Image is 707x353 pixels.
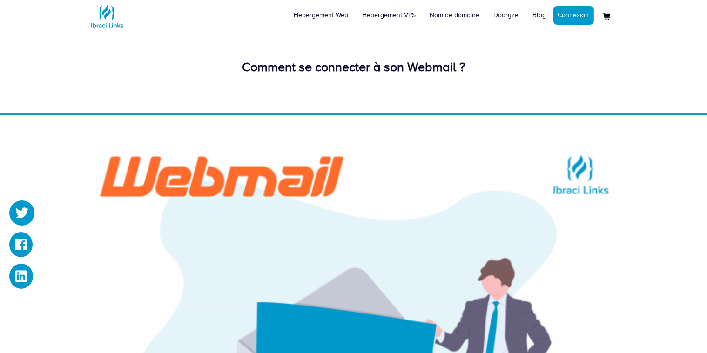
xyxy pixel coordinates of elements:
div: Comment se connecter à son Webmail ? [88,58,619,76]
a: Blog [526,1,553,29]
a: Dooryze [487,1,526,29]
a: Connexion [553,6,594,25]
a: Hébergement Web [287,1,356,29]
a: Nom de domaine [423,1,487,29]
a: Hébergement VPS [356,1,423,29]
